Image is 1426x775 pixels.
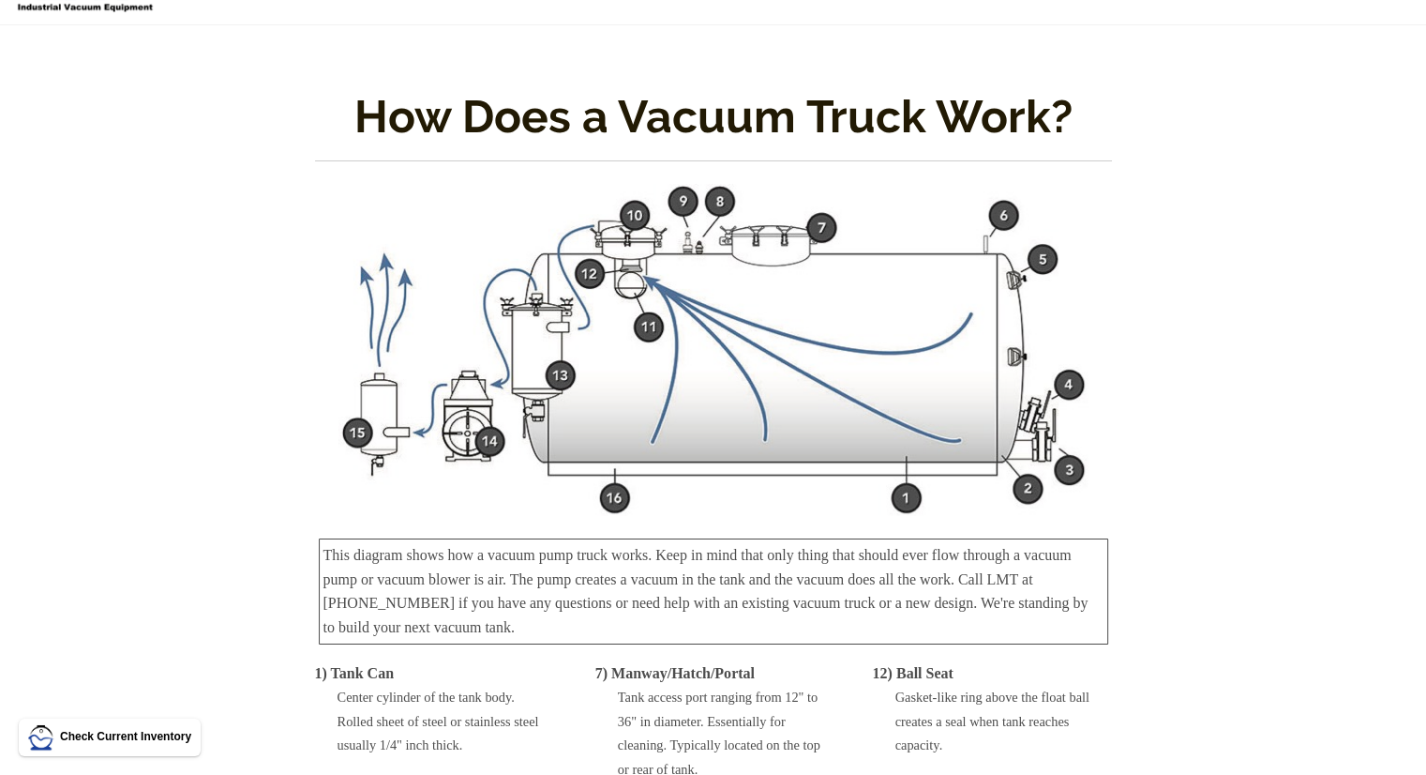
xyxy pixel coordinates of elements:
[338,690,539,752] span: Center cylinder of the tank body. Rolled sheet of steel or stainless steel usually 1/4" inch thick.
[28,724,54,751] img: LMT Icon
[319,539,1108,644] div: This diagram shows how a vacuum pump truck works. Keep in mind that only thing that should ever f...
[60,728,191,746] p: Check Current Inventory
[338,184,1088,516] img: Stacks Image 11854
[315,85,1112,148] h1: How Does a Vacuum Truck Work?
[873,665,953,681] span: 12) Ball Seat
[595,665,755,681] span: 7) Manway/Hatch/Portal
[315,184,1112,516] a: ST - Septic Service
[895,690,1089,752] span: Gasket-like ring above the float ball creates a seal when tank reaches capacity.
[315,665,395,681] span: 1) Tank Can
